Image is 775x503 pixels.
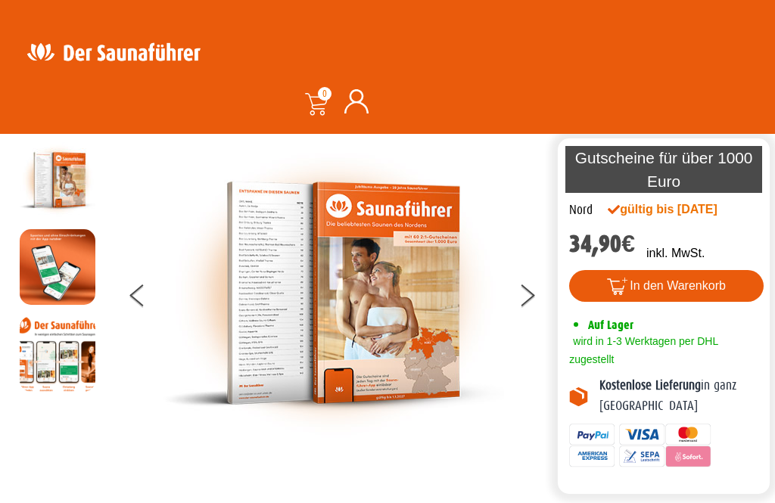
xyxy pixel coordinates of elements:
[599,378,701,393] b: Kostenlose Lieferung
[569,200,593,220] div: Nord
[565,146,762,193] p: Gutscheine für über 1000 Euro
[569,270,764,302] button: In den Warenkorb
[163,142,504,444] img: der-saunafuehrer-2025-nord
[20,142,95,218] img: der-saunafuehrer-2025-nord
[20,229,95,305] img: MOCKUP-iPhone_regional
[569,230,635,258] bdi: 34,90
[608,200,725,219] div: gültig bis [DATE]
[646,244,705,262] p: inkl. MwSt.
[20,316,95,392] img: Anleitung7tn
[599,376,758,416] p: in ganz [GEOGRAPHIC_DATA]
[621,230,635,258] span: €
[318,87,331,101] span: 0
[569,335,717,365] span: wird in 1-3 Werktagen per DHL zugestellt
[588,318,633,332] span: Auf Lager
